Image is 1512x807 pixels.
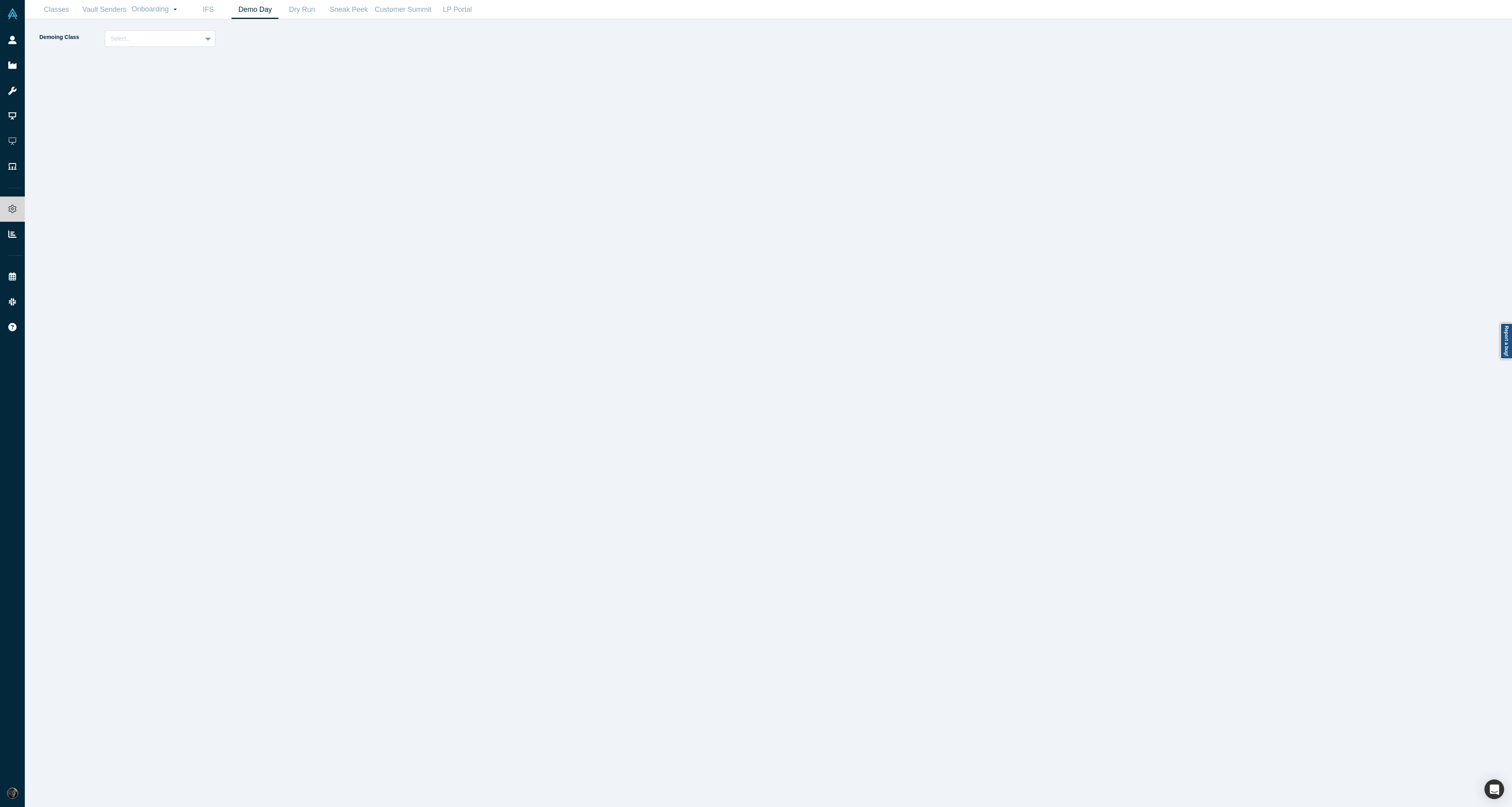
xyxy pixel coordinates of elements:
a: Dry Run [278,0,325,19]
a: Report a bug! [1500,323,1512,359]
label: Demoing Class [39,30,105,44]
a: Customer Summit [372,0,434,19]
a: Vault Senders [80,0,129,19]
a: LP Portal [434,0,481,19]
img: Rami C.'s Account [7,788,18,799]
a: IFS [185,0,232,19]
a: Sneak Peek [325,0,372,19]
a: Onboarding [129,0,185,19]
img: Alchemist Vault Logo [7,8,18,19]
a: Demo Day [232,0,278,19]
a: Classes [33,0,80,19]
